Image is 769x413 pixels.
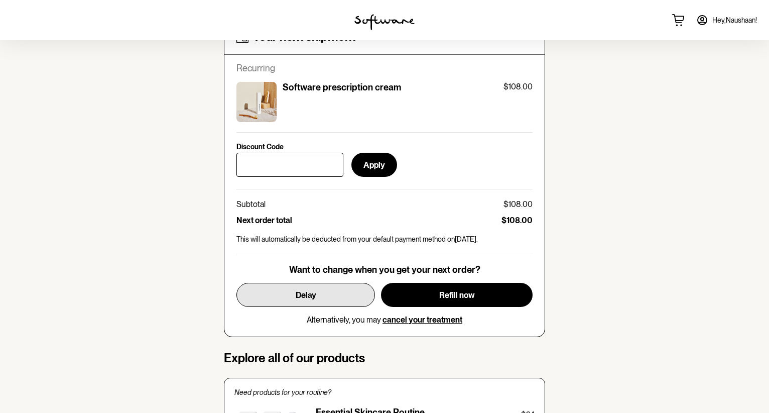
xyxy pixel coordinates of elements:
[283,82,401,93] p: Software prescription cream
[354,14,415,30] img: software logo
[224,351,545,366] h4: Explore all of our products
[236,199,266,209] p: Subtotal
[382,315,462,325] button: cancel your treatment
[501,216,533,225] p: $108.00
[236,216,292,225] p: Next order total
[307,315,462,325] p: Alternatively, you may
[236,143,284,151] p: Discount Code
[236,235,533,244] p: This will automatically be deducted from your default payment method on [DATE] .
[289,264,480,275] p: Want to change when you get your next order?
[690,8,763,32] a: Hey,Naushaan!
[503,199,533,209] p: $108.00
[439,290,475,300] span: Refill now
[712,16,757,25] span: Hey, Naushaan !
[503,82,533,91] p: $108.00
[236,283,375,307] button: Delay
[296,290,316,300] span: Delay
[351,153,397,177] button: Apply
[236,82,277,122] img: ckrjwrwii00003h5xu7kvxg8s.jpg
[381,283,533,307] button: Refill now
[236,63,533,74] p: Recurring
[234,388,535,397] p: Need products for your routine?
